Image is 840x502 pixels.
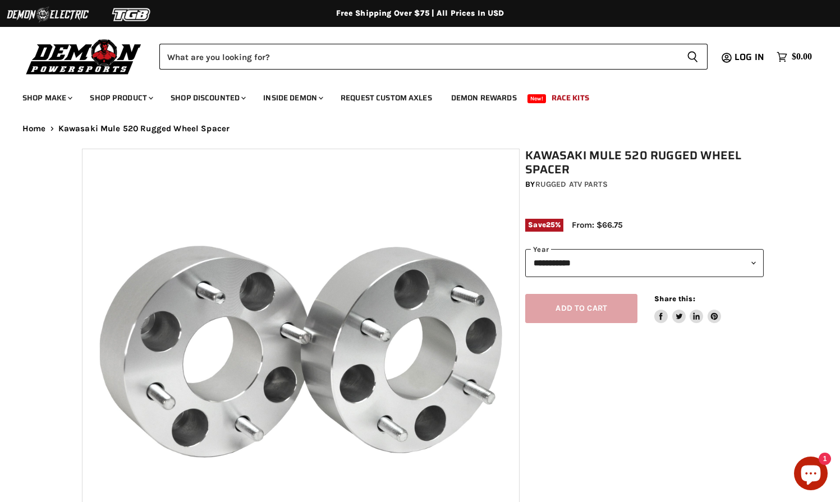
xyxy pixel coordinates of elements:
form: Product [159,44,708,70]
a: $0.00 [771,49,818,65]
img: Demon Powersports [22,36,145,76]
select: year [525,249,764,277]
ul: Main menu [14,82,809,109]
input: Search [159,44,678,70]
span: 25 [546,220,555,229]
span: Log in [735,50,764,64]
span: Share this: [654,294,695,303]
a: Log in [729,52,771,62]
span: Save % [525,219,563,231]
a: Rugged ATV Parts [535,179,608,189]
img: Demon Electric Logo 2 [6,4,90,25]
a: Home [22,124,46,133]
a: Inside Demon [255,86,330,109]
a: Demon Rewards [443,86,525,109]
a: Request Custom Axles [332,86,440,109]
a: Shop Discounted [162,86,253,109]
span: New! [527,94,547,103]
img: TGB Logo 2 [90,4,174,25]
h1: Kawasaki Mule 520 Rugged Wheel Spacer [525,149,764,177]
aside: Share this: [654,294,721,324]
span: $0.00 [792,52,812,62]
a: Shop Product [81,86,160,109]
a: Shop Make [14,86,79,109]
button: Search [678,44,708,70]
a: Race Kits [543,86,598,109]
inbox-online-store-chat: Shopify online store chat [791,457,831,493]
div: by [525,178,764,191]
span: From: $66.75 [572,220,623,230]
span: Kawasaki Mule 520 Rugged Wheel Spacer [58,124,230,133]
